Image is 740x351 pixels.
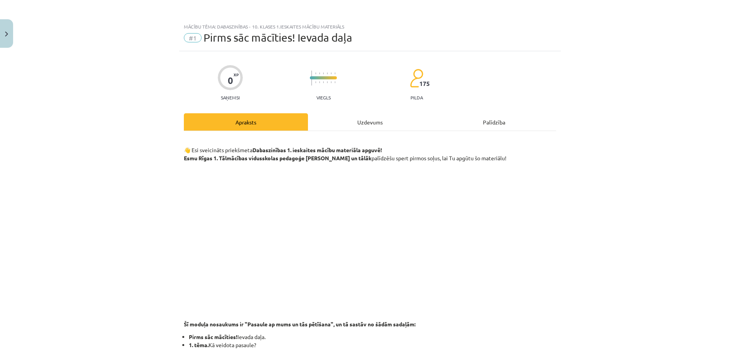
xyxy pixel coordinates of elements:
[316,95,331,100] p: Viegls
[189,341,209,348] strong: 1. tēma.
[228,75,233,86] div: 0
[189,341,556,349] li: Kā veidota pasaule?
[323,72,324,74] img: icon-short-line-57e1e144782c952c97e751825c79c345078a6d821885a25fce030b3d8c18986b.svg
[184,321,247,327] b: Šī moduļa nosaukums ir "
[335,72,335,74] img: icon-short-line-57e1e144782c952c97e751825c79c345078a6d821885a25fce030b3d8c18986b.svg
[5,32,8,37] img: icon-close-lesson-0947bae3869378f0d4975bcd49f059093ad1ed9edebbc8119c70593378902aed.svg
[252,146,286,153] strong: Dabaszinības
[419,80,430,87] span: 175
[319,81,320,83] img: icon-short-line-57e1e144782c952c97e751825c79c345078a6d821885a25fce030b3d8c18986b.svg
[323,81,324,83] img: icon-short-line-57e1e144782c952c97e751825c79c345078a6d821885a25fce030b3d8c18986b.svg
[327,72,328,74] img: icon-short-line-57e1e144782c952c97e751825c79c345078a6d821885a25fce030b3d8c18986b.svg
[327,81,328,83] img: icon-short-line-57e1e144782c952c97e751825c79c345078a6d821885a25fce030b3d8c18986b.svg
[189,333,556,341] li: Ievada daļa.
[234,72,239,77] span: XP
[311,71,312,86] img: icon-long-line-d9ea69661e0d244f92f715978eff75569469978d946b2353a9bb055b3ed8787d.svg
[184,24,556,29] div: Mācību tēma: Dabaszinības - 10. klases 1.ieskaites mācību materiāls
[184,113,308,131] div: Apraksts
[308,113,432,131] div: Uzdevums
[184,138,556,162] p: 👋 Esi sveicināts priekšmeta palīdzēšu spert pirmos soļus, lai Tu apgūtu šo materiālu!
[203,31,352,44] span: Pirms sāc mācīties! Ievada daļa
[218,95,243,100] p: Saņemsi
[319,72,320,74] img: icon-short-line-57e1e144782c952c97e751825c79c345078a6d821885a25fce030b3d8c18986b.svg
[335,81,335,83] img: icon-short-line-57e1e144782c952c97e751825c79c345078a6d821885a25fce030b3d8c18986b.svg
[315,81,316,83] img: icon-short-line-57e1e144782c952c97e751825c79c345078a6d821885a25fce030b3d8c18986b.svg
[247,321,415,327] b: Pasaule ap mums un tās pētīšana", un tā sastāv no šādām sadaļām:
[184,33,202,42] span: #1
[410,95,423,100] p: pilda
[189,333,237,340] strong: Pirms sāc mācīties!
[315,72,316,74] img: icon-short-line-57e1e144782c952c97e751825c79c345078a6d821885a25fce030b3d8c18986b.svg
[410,69,423,88] img: students-c634bb4e5e11cddfef0936a35e636f08e4e9abd3cc4e673bd6f9a4125e45ecb1.svg
[432,113,556,131] div: Palīdzība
